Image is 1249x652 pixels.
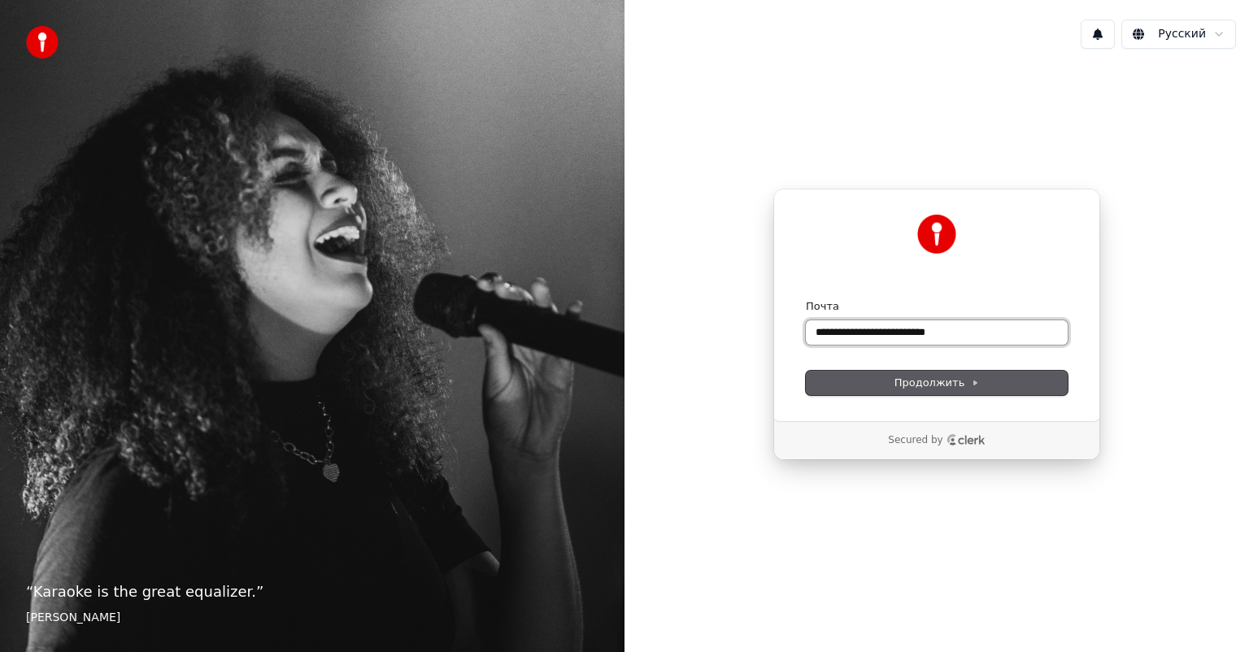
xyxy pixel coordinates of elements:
img: Youka [917,215,956,254]
label: Почта [806,299,839,314]
button: Продолжить [806,371,1068,395]
p: Secured by [888,434,942,447]
footer: [PERSON_NAME] [26,610,598,626]
span: Продолжить [894,376,980,390]
a: Clerk logo [947,434,986,446]
p: “ Karaoke is the great equalizer. ” [26,580,598,603]
img: youka [26,26,59,59]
